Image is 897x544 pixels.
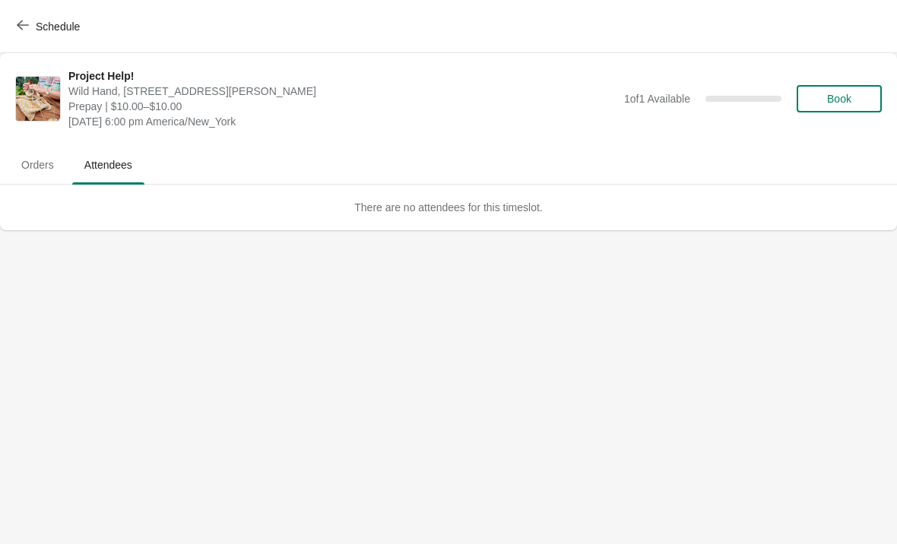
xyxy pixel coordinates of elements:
img: Project Help! [16,77,60,121]
span: Orders [9,151,66,179]
span: [DATE] 6:00 pm America/New_York [68,114,616,129]
span: Book [827,93,851,105]
span: Project Help! [68,68,616,84]
button: Schedule [8,13,92,40]
span: Prepay | $10.00–$10.00 [68,99,616,114]
span: Wild Hand, [STREET_ADDRESS][PERSON_NAME] [68,84,616,99]
span: There are no attendees for this timeslot. [354,201,542,213]
span: Attendees [72,151,144,179]
button: Book [797,85,882,112]
span: 1 of 1 Available [624,93,690,105]
span: Schedule [36,21,80,33]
